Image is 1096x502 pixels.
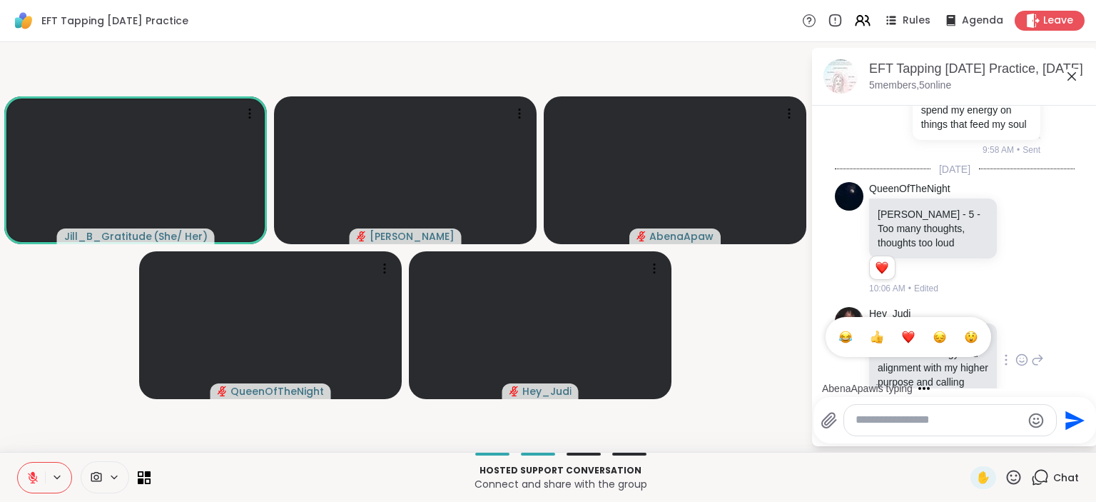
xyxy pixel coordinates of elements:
button: Select Reaction: Astonished [957,323,985,351]
button: Select Reaction: Heart [894,323,923,351]
p: Connect and share with the group [159,477,962,491]
div: Reaction list [870,256,895,279]
button: Reactions: love [874,262,889,273]
textarea: Type your message [856,413,1022,428]
span: Edited [914,282,938,295]
img: https://sharewell-space-live.sfo3.digitaloceanspaces.com/user-generated/d7277878-0de6-43a2-a937-4... [835,182,863,211]
p: 5 members, 5 online [869,79,951,93]
span: QueenOfTheNight [230,384,324,398]
span: Rules [903,14,930,28]
a: Hey_Judi [869,307,910,321]
span: audio-muted [509,386,519,396]
p: Hosted support conversation [159,464,962,477]
p: [PERSON_NAME] - 7 - I need more energy and alignment with my higher purpose and calling [878,332,988,389]
img: EFT Tapping Saturday Practice, Oct 11 [823,59,858,94]
button: Send [1057,404,1089,436]
span: EFT Tapping [DATE] Practice [41,14,188,28]
span: 9:58 AM [983,144,1014,156]
button: Select Reaction: Joy [831,323,860,351]
span: Leave [1043,14,1073,28]
span: • [908,282,911,295]
span: Jill_B_Gratitude [64,229,152,244]
a: QueenOfTheNight [869,182,950,196]
span: Chat [1053,471,1079,485]
span: ( She/ Her ) [153,229,208,244]
span: audio-muted [357,231,367,241]
span: audio-muted [218,386,228,396]
span: Agenda [962,14,1003,28]
div: AbenaApaw is typing [822,381,913,396]
span: [PERSON_NAME] [370,229,455,244]
span: Hey_Judi [522,384,572,398]
span: audio-muted [636,231,646,241]
span: [DATE] [930,162,979,176]
button: Select Reaction: Thumbs up [863,323,891,351]
button: Select Reaction: Sad [925,323,954,351]
p: [PERSON_NAME] - 5 - Too many thoughts, thoughts too loud [878,207,988,250]
img: ShareWell Logomark [11,9,36,33]
img: https://sharewell-space-live.sfo3.digitaloceanspaces.com/user-generated/1be2ae48-5d6f-47d4-83a0-c... [835,307,863,336]
span: ✋ [976,469,990,486]
span: AbenaApaw [649,229,714,244]
span: 10:06 AM [869,282,905,295]
button: Emoji picker [1027,412,1045,429]
span: Sent [1023,144,1040,156]
div: EFT Tapping [DATE] Practice, [DATE] [869,60,1086,78]
span: • [1017,144,1020,156]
